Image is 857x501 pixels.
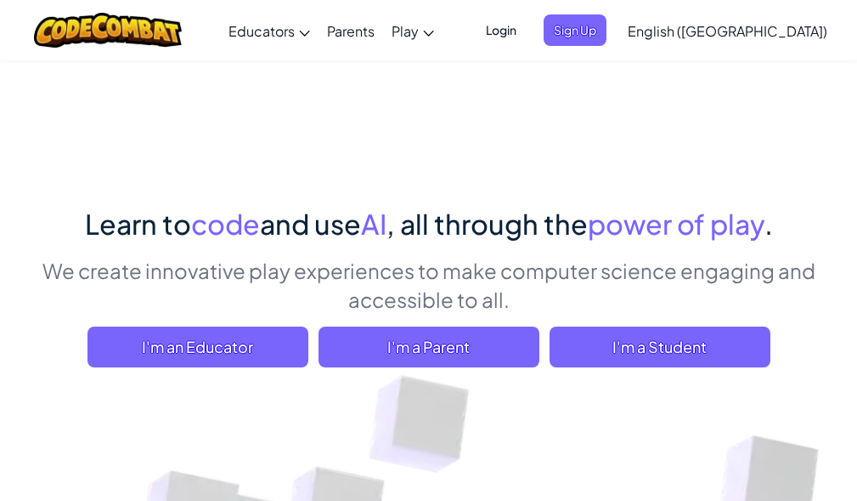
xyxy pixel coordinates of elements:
span: . [764,207,773,241]
a: Parents [319,8,383,54]
span: AI [361,207,386,241]
a: Educators [220,8,319,54]
button: Sign Up [544,14,606,46]
button: I'm a Student [550,327,770,367]
span: and use [260,207,361,241]
span: English ([GEOGRAPHIC_DATA]) [628,22,827,40]
span: , all through the [386,207,588,241]
span: Play [392,22,419,40]
span: Learn to [85,207,191,241]
img: CodeCombat logo [34,13,183,48]
a: English ([GEOGRAPHIC_DATA]) [619,8,836,54]
button: Login [476,14,527,46]
a: I'm an Educator [87,327,308,367]
p: We create innovative play experiences to make computer science engaging and accessible to all. [30,256,828,314]
a: I'm a Parent [319,327,539,367]
a: Play [383,8,443,54]
span: Educators [228,22,295,40]
span: power of play [588,207,764,241]
span: code [191,207,260,241]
